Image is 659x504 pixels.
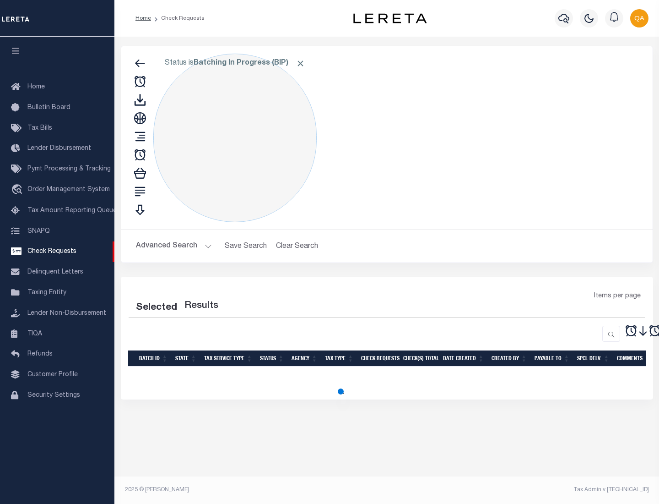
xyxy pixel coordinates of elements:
[151,14,205,22] li: Check Requests
[27,125,52,131] span: Tax Bills
[439,351,488,367] th: Date Created
[27,351,53,357] span: Refunds
[531,351,573,367] th: Payable To
[27,248,76,255] span: Check Requests
[27,310,106,317] span: Lender Non-Disbursement
[400,351,439,367] th: Check(s) Total
[256,351,288,367] th: Status
[27,290,66,296] span: Taxing Entity
[27,208,117,214] span: Tax Amount Reporting Queue
[594,291,641,301] span: Items per page
[296,59,305,68] span: Click to Remove
[27,104,70,111] span: Bulletin Board
[136,237,212,255] button: Advanced Search
[27,228,50,234] span: SNAPQ
[630,9,648,27] img: svg+xml;base64,PHN2ZyB4bWxucz0iaHR0cDovL3d3dy53My5vcmcvMjAwMC9zdmciIHBvaW50ZXItZXZlbnRzPSJub25lIi...
[27,166,111,172] span: Pymt Processing & Tracking
[357,351,400,367] th: Check Requests
[27,145,91,152] span: Lender Disbursement
[135,16,151,21] a: Home
[488,351,531,367] th: Created By
[118,486,387,494] div: 2025 © [PERSON_NAME].
[172,351,200,367] th: State
[573,351,613,367] th: Spcl Delv.
[27,392,80,399] span: Security Settings
[200,351,256,367] th: Tax Service Type
[321,351,357,367] th: Tax Type
[288,351,321,367] th: Agency
[136,301,177,315] div: Selected
[27,269,83,275] span: Delinquent Letters
[194,60,305,67] b: Batching In Progress (BIP)
[11,184,26,196] i: travel_explore
[394,486,649,494] div: Tax Admin v.[TECHNICAL_ID]
[27,330,42,337] span: TIQA
[153,54,317,222] div: Click to Edit
[272,237,322,255] button: Clear Search
[135,351,172,367] th: Batch Id
[184,299,218,313] label: Results
[613,351,654,367] th: Comments
[27,372,78,378] span: Customer Profile
[353,13,427,23] img: logo-dark.svg
[27,186,110,193] span: Order Management System
[27,84,45,90] span: Home
[219,237,272,255] button: Save Search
